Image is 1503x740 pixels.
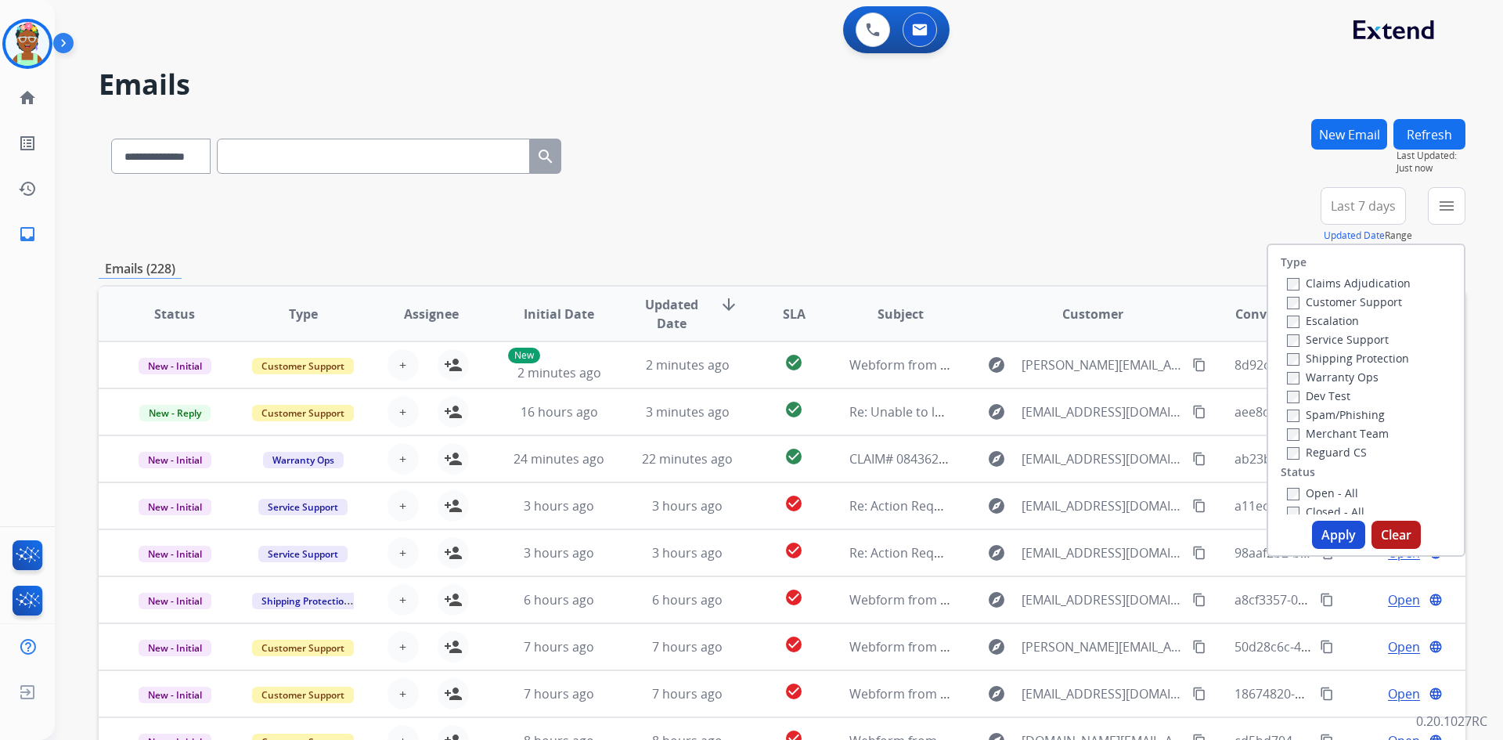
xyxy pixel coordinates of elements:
span: Customer Support [252,358,354,374]
span: aee8dc2c-f3e9-4dfd-9e27-6c20b9ea4f8b [1234,403,1468,421]
span: 7 hours ago [652,685,723,702]
label: Reguard CS [1287,445,1367,460]
span: 7 hours ago [652,638,723,655]
mat-icon: person_add [444,684,463,703]
span: 3 hours ago [524,497,594,514]
span: Customer Support [252,687,354,703]
span: 7 hours ago [524,638,594,655]
span: 22 minutes ago [642,450,733,467]
span: Re: Action Required: You've been assigned a new service order: e2cfeffc-3494-4660-943d-33a092f781b7 [849,497,1454,514]
span: [EMAIL_ADDRESS][DOMAIN_NAME] [1022,543,1183,562]
mat-icon: person_add [444,402,463,421]
span: + [399,684,406,703]
p: Emails (228) [99,259,182,279]
span: + [399,402,406,421]
mat-icon: content_copy [1320,687,1334,701]
mat-icon: explore [987,356,1006,374]
mat-icon: content_copy [1320,640,1334,654]
button: + [387,584,419,615]
span: New - Initial [139,687,211,703]
span: New - Initial [139,358,211,374]
label: Claims Adjudication [1287,276,1411,291]
span: New - Initial [139,452,211,468]
span: Service Support [258,546,348,562]
mat-icon: check_circle [784,400,803,419]
span: Just now [1397,162,1465,175]
span: Assignee [404,305,459,323]
mat-icon: content_copy [1192,593,1206,607]
button: Last 7 days [1321,187,1406,225]
span: 3 hours ago [652,497,723,514]
span: 3 hours ago [652,544,723,561]
button: + [387,396,419,428]
h2: Emails [99,69,1465,100]
button: + [387,349,419,381]
img: avatar [5,22,49,66]
mat-icon: check_circle [784,447,803,466]
label: Merchant Team [1287,426,1389,441]
span: New - Initial [139,546,211,562]
label: Service Support [1287,332,1389,347]
p: 0.20.1027RC [1416,712,1487,731]
span: Open [1388,637,1420,656]
mat-icon: search [536,147,555,166]
span: CLAIM# 0843626a-a989-46b0-9fba-35ab81 3cd79d, ORDER# 40886314 [849,450,1256,467]
span: 24 minutes ago [514,450,604,467]
button: Refresh [1393,119,1465,150]
span: New - Reply [139,405,211,421]
mat-icon: language [1429,687,1443,701]
mat-icon: explore [987,637,1006,656]
mat-icon: explore [987,496,1006,515]
input: Customer Support [1287,297,1299,309]
span: [EMAIL_ADDRESS][DOMAIN_NAME] [1022,449,1183,468]
mat-icon: person_add [444,449,463,468]
label: Type [1281,254,1307,270]
span: + [399,496,406,515]
span: Service Support [258,499,348,515]
label: Status [1281,464,1315,480]
label: Warranty Ops [1287,370,1379,384]
input: Escalation [1287,316,1299,328]
span: + [399,590,406,609]
span: [EMAIL_ADDRESS][DOMAIN_NAME] [1022,684,1183,703]
span: 3 minutes ago [646,403,730,421]
label: Shipping Protection [1287,351,1409,366]
mat-icon: menu [1437,197,1456,215]
mat-icon: person_add [444,590,463,609]
span: New - Initial [139,593,211,609]
mat-icon: check_circle [784,682,803,701]
span: SLA [783,305,806,323]
button: Apply [1312,521,1365,549]
span: Re: Action Required: You've been assigned a new service order: 212c894c-e177-472b-a74c-1d995c789d3c [849,544,1464,561]
mat-icon: check_circle [784,635,803,654]
span: [PERSON_NAME][EMAIL_ADDRESS][PERSON_NAME][DOMAIN_NAME] [1022,356,1183,374]
mat-icon: history [18,179,37,198]
label: Closed - All [1287,504,1364,519]
span: [EMAIL_ADDRESS][DOMAIN_NAME] [1022,496,1183,515]
mat-icon: explore [987,684,1006,703]
button: Clear [1371,521,1421,549]
button: + [387,537,419,569]
span: 7 hours ago [524,685,594,702]
span: [EMAIL_ADDRESS][DOMAIN_NAME] [1022,590,1183,609]
span: a8cf3357-01c1-4712-9e26-f1be2147aa3c [1234,591,1468,608]
span: Range [1324,229,1412,242]
span: Status [154,305,195,323]
input: Shipping Protection [1287,353,1299,366]
span: 6 hours ago [652,591,723,608]
span: New - Initial [139,640,211,656]
label: Escalation [1287,313,1359,328]
mat-icon: content_copy [1192,358,1206,372]
input: Service Support [1287,334,1299,347]
span: + [399,637,406,656]
input: Warranty Ops [1287,372,1299,384]
mat-icon: person_add [444,496,463,515]
mat-icon: person_add [444,356,463,374]
label: Spam/Phishing [1287,407,1385,422]
input: Claims Adjudication [1287,278,1299,291]
mat-icon: check_circle [784,541,803,560]
mat-icon: explore [987,402,1006,421]
mat-icon: inbox [18,225,37,244]
button: + [387,490,419,522]
span: + [399,449,406,468]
